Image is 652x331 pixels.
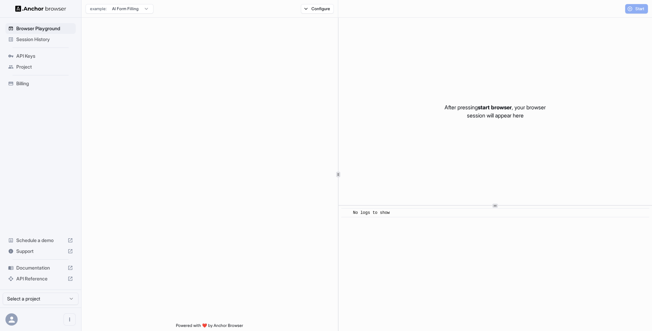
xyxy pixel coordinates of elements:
div: Schedule a demo [5,235,76,246]
span: No logs to show [353,210,390,215]
button: Open menu [64,313,76,326]
span: Support [16,248,65,255]
div: Project [5,61,76,72]
span: Project [16,63,73,70]
div: Session History [5,34,76,45]
span: ​ [345,209,348,216]
span: Session History [16,36,73,43]
span: start browser [478,104,512,111]
span: Browser Playground [16,25,73,32]
span: Powered with ❤️ by Anchor Browser [176,323,243,331]
div: Support [5,246,76,257]
img: Anchor Logo [15,5,66,12]
span: API Keys [16,53,73,59]
span: example: [90,6,107,12]
p: After pressing , your browser session will appear here [445,103,546,119]
div: Billing [5,78,76,89]
span: Schedule a demo [16,237,65,244]
span: Documentation [16,264,65,271]
div: Documentation [5,262,76,273]
span: API Reference [16,275,65,282]
div: API Keys [5,51,76,61]
div: API Reference [5,273,76,284]
button: Configure [301,4,334,14]
span: Billing [16,80,73,87]
div: Browser Playground [5,23,76,34]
